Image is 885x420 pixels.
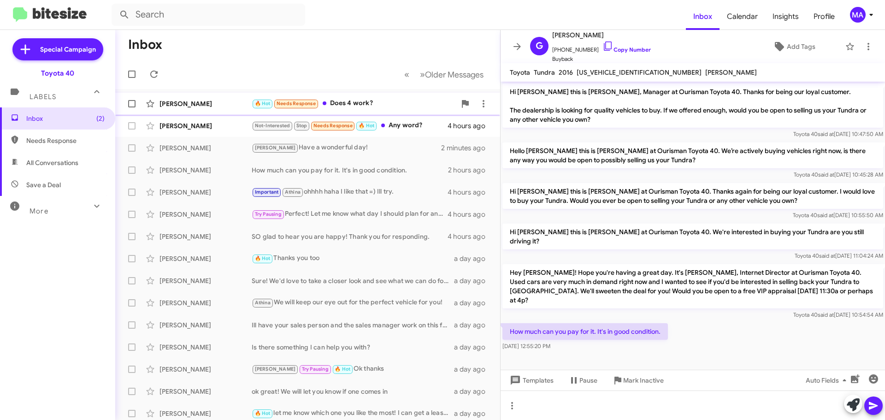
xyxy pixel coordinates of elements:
[414,65,489,84] button: Next
[159,276,252,285] div: [PERSON_NAME]
[252,387,454,396] div: ok great! We will let you know if one comes in
[818,311,834,318] span: said at
[441,143,493,153] div: 2 minutes ago
[510,68,530,77] span: Toyota
[842,7,875,23] button: MA
[502,224,883,249] p: Hi [PERSON_NAME] this is [PERSON_NAME] at Ourisman Toyota 40. We're interested in buying your Tun...
[577,68,702,77] span: [US_VEHICLE_IDENTIFICATION_NUMBER]
[454,343,493,352] div: a day ago
[159,232,252,241] div: [PERSON_NAME]
[26,158,78,167] span: All Conversations
[605,372,671,389] button: Mark Inactive
[252,209,448,219] div: Perfect! Let me know what day I should plan for and I will get you taken care of! Thank you
[818,171,834,178] span: said at
[313,123,353,129] span: Needs Response
[561,372,605,389] button: Pause
[159,365,252,374] div: [PERSON_NAME]
[252,98,456,109] div: Does 4 work?
[255,211,282,217] span: Try Pausing
[454,254,493,263] div: a day ago
[502,83,883,128] p: Hi [PERSON_NAME] this is [PERSON_NAME], Manager at Ourisman Toyota 40. Thanks for being our loyal...
[159,210,252,219] div: [PERSON_NAME]
[793,311,883,318] span: Toyota 40 [DATE] 10:54:54 AM
[252,364,454,374] div: Ok thanks
[159,121,252,130] div: [PERSON_NAME]
[29,207,48,215] span: More
[818,130,834,137] span: said at
[686,3,720,30] a: Inbox
[41,69,74,78] div: Toyota 40
[404,69,409,80] span: «
[793,212,883,219] span: Toyota 40 [DATE] 10:55:50 AM
[420,69,425,80] span: »
[252,343,454,352] div: Is there something I can help you with?
[255,366,296,372] span: [PERSON_NAME]
[817,212,833,219] span: said at
[454,298,493,308] div: a day ago
[448,232,493,241] div: 4 hours ago
[252,232,448,241] div: SO glad to hear you are happy! Thank you for responding.
[159,143,252,153] div: [PERSON_NAME]
[787,38,815,55] span: Add Tags
[536,39,543,53] span: G
[502,323,668,340] p: How much can you pay for it. It's in good condition.
[26,114,105,123] span: Inbox
[794,171,883,178] span: Toyota 40 [DATE] 10:45:28 AM
[255,145,296,151] span: [PERSON_NAME]
[252,142,441,153] div: Have a wonderful day!
[159,387,252,396] div: [PERSON_NAME]
[277,101,316,106] span: Needs Response
[399,65,489,84] nav: Page navigation example
[26,180,61,189] span: Save a Deal
[128,37,162,52] h1: Inbox
[159,409,252,418] div: [PERSON_NAME]
[806,372,850,389] span: Auto Fields
[448,166,493,175] div: 2 hours ago
[252,166,448,175] div: How much can you pay for it. It's in good condition.
[559,68,573,77] span: 2016
[159,166,252,175] div: [PERSON_NAME]
[159,254,252,263] div: [PERSON_NAME]
[705,68,757,77] span: [PERSON_NAME]
[819,252,835,259] span: said at
[502,343,550,349] span: [DATE] 12:55:20 PM
[502,142,883,168] p: Hello [PERSON_NAME] this is [PERSON_NAME] at Ourisman Toyota 40. We’re actively buying vehicles r...
[302,366,329,372] span: Try Pausing
[746,38,841,55] button: Add Tags
[159,188,252,197] div: [PERSON_NAME]
[765,3,806,30] a: Insights
[501,372,561,389] button: Templates
[335,366,350,372] span: 🔥 Hot
[252,320,454,330] div: Ill have your sales person and the sales manager work on this for you!
[285,189,301,195] span: Athina
[159,343,252,352] div: [PERSON_NAME]
[296,123,307,129] span: Stop
[255,189,279,195] span: Important
[26,136,105,145] span: Needs Response
[252,253,454,264] div: Thanks you too
[112,4,305,26] input: Search
[252,120,448,131] div: Any word?
[454,320,493,330] div: a day ago
[359,123,374,129] span: 🔥 Hot
[159,99,252,108] div: [PERSON_NAME]
[623,372,664,389] span: Mark Inactive
[252,187,448,197] div: ohhhh haha I like that =) Ill try.
[850,7,866,23] div: MA
[798,372,857,389] button: Auto Fields
[448,121,493,130] div: 4 hours ago
[793,130,883,137] span: Toyota 40 [DATE] 10:47:50 AM
[454,387,493,396] div: a day ago
[602,46,651,53] a: Copy Number
[454,365,493,374] div: a day ago
[534,68,555,77] span: Tundra
[252,276,454,285] div: Sure! We'd love to take a closer look and see what we can do for you. If you have some time to sw...
[255,101,271,106] span: 🔥 Hot
[552,54,651,64] span: Buyback
[552,41,651,54] span: [PHONE_NUMBER]
[720,3,765,30] a: Calendar
[579,372,597,389] span: Pause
